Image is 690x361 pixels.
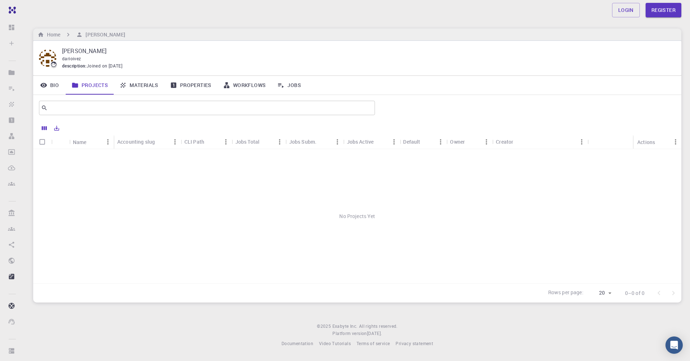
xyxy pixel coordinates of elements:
button: Menu [169,136,181,148]
p: Rows per page: [548,289,584,297]
button: Menu [435,136,446,148]
div: Jobs Total [232,135,285,149]
button: Menu [388,136,399,148]
span: © 2025 [317,323,332,330]
div: Jobs Active [347,135,374,149]
div: Jobs Subm. [285,135,343,149]
span: Platform version [332,330,367,337]
div: Jobs Total [235,135,260,149]
a: Privacy statement [396,340,433,347]
div: CLI Path [181,135,232,149]
div: Icon [51,135,69,149]
a: Video Tutorials [319,340,351,347]
span: All rights reserved. [359,323,398,330]
a: Properties [164,76,217,95]
p: [PERSON_NAME] [62,47,670,55]
div: Jobs Active [343,135,400,149]
div: No Projects Yet [33,149,681,283]
h6: [PERSON_NAME] [83,31,125,39]
button: Sort [155,136,166,148]
div: Owner [450,135,465,149]
span: Privacy statement [396,340,433,346]
div: Default [399,135,446,149]
a: Bio [33,76,66,95]
span: Exabyte Inc. [332,323,358,329]
a: [DATE]. [367,330,382,337]
div: Actions [634,135,681,149]
div: 20 [586,288,613,298]
span: [DATE] . [367,330,382,336]
span: Video Tutorials [319,340,351,346]
span: darioivez [62,56,81,61]
div: Owner [446,135,492,149]
button: Menu [102,136,114,148]
img: logo [6,6,16,14]
div: Creator [492,135,588,149]
a: Register [646,3,681,17]
a: Exabyte Inc. [332,323,358,330]
div: Creator [496,135,513,149]
button: Menu [274,136,285,148]
span: Terms of service [357,340,390,346]
button: Menu [220,136,232,148]
div: CLI Path [184,135,204,149]
button: Columns [38,122,51,134]
button: Menu [481,136,492,148]
p: 0–0 of 0 [625,290,645,297]
button: Sort [465,136,476,148]
button: Export [51,122,63,134]
div: Accounting slug [117,135,155,149]
a: Projects [66,76,114,95]
button: Menu [332,136,343,148]
span: description : [62,62,87,70]
span: Joined on [DATE] [87,62,122,70]
div: Name [69,135,114,149]
div: Open Intercom Messenger [665,336,683,354]
button: Sort [513,136,525,148]
a: Login [612,3,640,17]
div: Name [73,135,87,149]
h6: Home [44,31,60,39]
a: Materials [114,76,164,95]
div: Actions [637,135,655,149]
a: Terms of service [357,340,390,347]
div: Accounting slug [114,135,181,149]
button: Sort [87,136,98,148]
a: Documentation [281,340,313,347]
nav: breadcrumb [36,31,127,39]
a: Workflows [217,76,272,95]
button: Menu [576,136,588,148]
div: Default [403,135,420,149]
span: Documentation [281,340,313,346]
button: Menu [670,136,681,148]
a: Jobs [271,76,307,95]
div: Jobs Subm. [289,135,317,149]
